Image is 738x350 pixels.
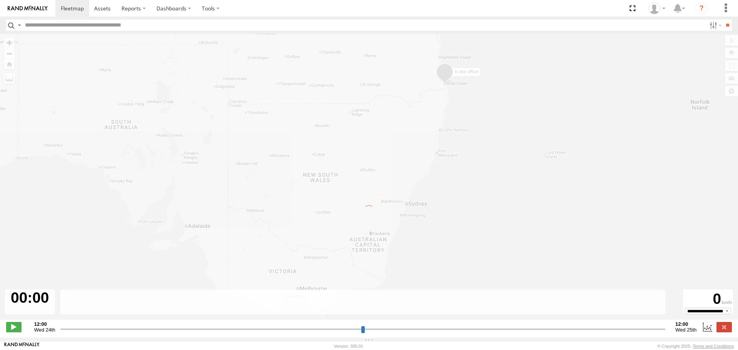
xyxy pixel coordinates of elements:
[646,3,668,14] div: Yiannis Kaplandis
[675,321,696,327] strong: 12:00
[6,322,22,332] label: Play/Stop
[334,344,363,348] div: Version: 305.01
[34,321,55,327] strong: 12:00
[706,20,723,31] label: Search Filter Options
[8,6,48,11] img: rand-logo.svg
[693,344,734,348] a: Terms and Conditions
[16,20,22,31] label: Search Query
[4,342,40,350] a: Visit our Website
[695,2,708,15] i: ?
[34,327,55,333] span: Wed 24th
[716,322,732,332] label: Close
[684,290,732,308] div: 0
[657,344,734,348] div: © Copyright 2025 -
[675,327,696,333] span: Wed 25th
